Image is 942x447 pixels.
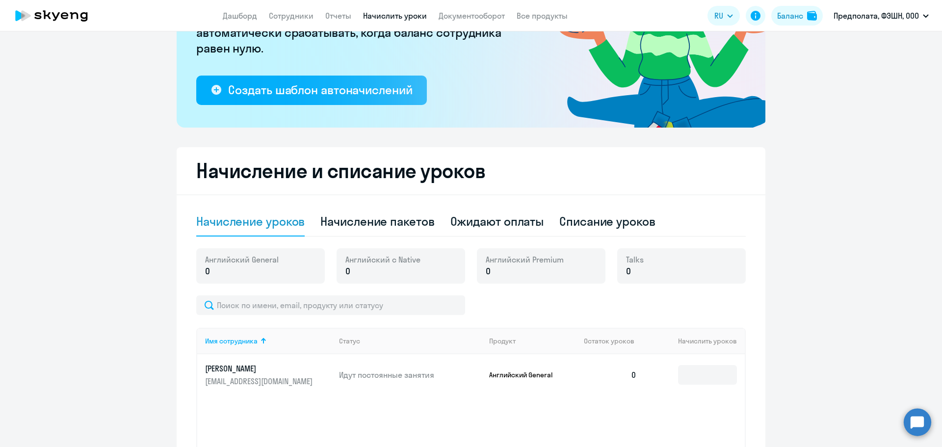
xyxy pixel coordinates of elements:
a: Сотрудники [269,11,314,21]
a: Дашборд [223,11,257,21]
a: Документооборот [439,11,505,21]
h2: Начисление и списание уроков [196,159,746,183]
span: Talks [626,254,644,265]
a: Все продукты [517,11,568,21]
span: 0 [205,265,210,278]
p: Предполата, ФЭШН, ООО [834,10,919,22]
span: Английский с Native [345,254,420,265]
div: Ожидают оплаты [450,213,544,229]
div: Создать шаблон автоначислений [228,82,412,98]
div: Статус [339,337,481,345]
div: Продукт [489,337,576,345]
input: Поиск по имени, email, продукту или статусу [196,295,465,315]
button: RU [707,6,740,26]
span: 0 [486,265,491,278]
p: [EMAIL_ADDRESS][DOMAIN_NAME] [205,376,315,387]
div: Продукт [489,337,516,345]
div: Начисление уроков [196,213,305,229]
td: 0 [576,354,645,395]
div: Списание уроков [559,213,655,229]
span: 0 [626,265,631,278]
button: Предполата, ФЭШН, ООО [829,4,934,27]
span: Английский Premium [486,254,564,265]
img: balance [807,11,817,21]
p: Идут постоянные занятия [339,369,481,380]
button: Балансbalance [771,6,823,26]
a: [PERSON_NAME][EMAIL_ADDRESS][DOMAIN_NAME] [205,363,331,387]
th: Начислить уроков [645,328,745,354]
a: Отчеты [325,11,351,21]
span: Остаток уроков [584,337,634,345]
div: Начисление пакетов [320,213,434,229]
a: Начислить уроки [363,11,427,21]
div: Имя сотрудника [205,337,331,345]
span: 0 [345,265,350,278]
p: Английский General [489,370,563,379]
p: [PERSON_NAME] [205,363,315,374]
span: Английский General [205,254,279,265]
div: Баланс [777,10,803,22]
div: Статус [339,337,360,345]
div: Имя сотрудника [205,337,258,345]
button: Создать шаблон автоначислений [196,76,427,105]
span: RU [714,10,723,22]
div: Остаток уроков [584,337,645,345]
